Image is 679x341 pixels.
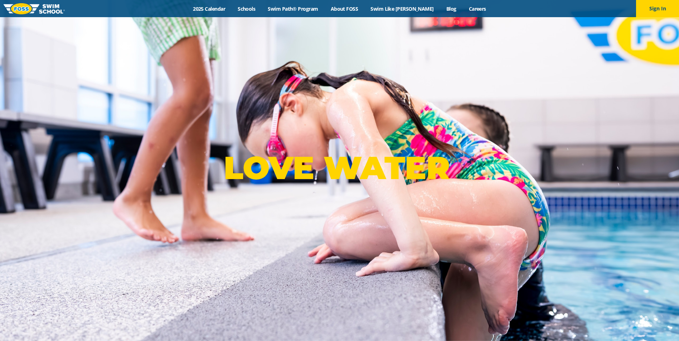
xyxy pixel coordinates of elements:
p: LOVE WATER [224,149,455,187]
a: Schools [232,5,262,12]
a: Careers [462,5,492,12]
a: 2025 Calendar [187,5,232,12]
img: FOSS Swim School Logo [4,3,65,14]
a: Blog [440,5,462,12]
a: Swim Path® Program [262,5,324,12]
a: Swim Like [PERSON_NAME] [364,5,440,12]
a: About FOSS [324,5,364,12]
sup: ® [450,156,455,165]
